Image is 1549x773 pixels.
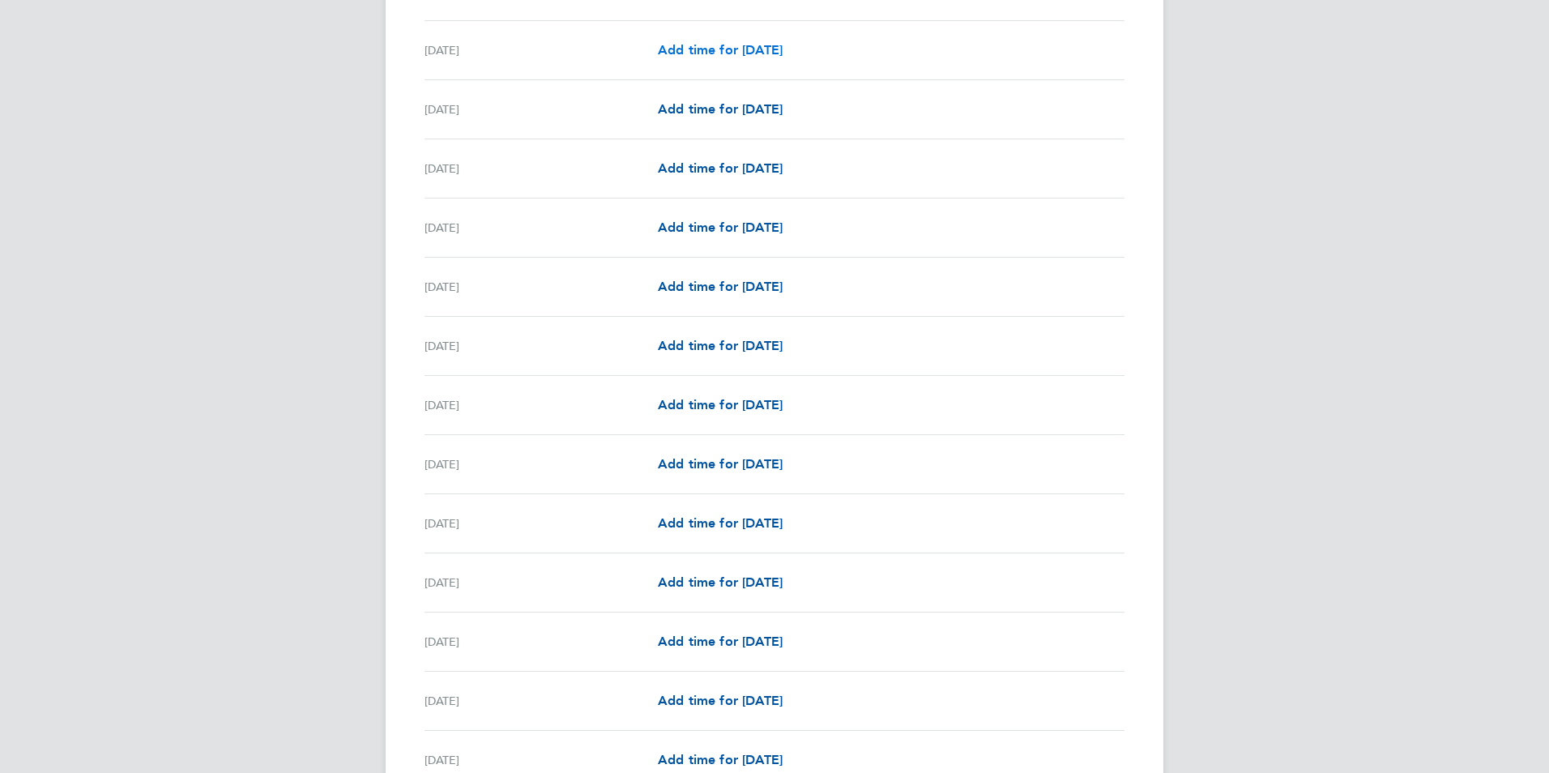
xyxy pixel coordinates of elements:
a: Add time for [DATE] [658,218,783,237]
span: Add time for [DATE] [658,693,783,708]
div: [DATE] [425,514,658,533]
span: Add time for [DATE] [658,456,783,472]
div: [DATE] [425,41,658,60]
span: Add time for [DATE] [658,634,783,649]
span: Add time for [DATE] [658,101,783,117]
a: Add time for [DATE] [658,336,783,356]
a: Add time for [DATE] [658,100,783,119]
div: [DATE] [425,750,658,770]
div: [DATE] [425,100,658,119]
div: [DATE] [425,455,658,474]
span: Add time for [DATE] [658,574,783,590]
div: [DATE] [425,218,658,237]
span: Add time for [DATE] [658,338,783,353]
span: Add time for [DATE] [658,752,783,767]
div: [DATE] [425,159,658,178]
span: Add time for [DATE] [658,160,783,176]
a: Add time for [DATE] [658,691,783,711]
a: Add time for [DATE] [658,395,783,415]
div: [DATE] [425,691,658,711]
div: [DATE] [425,395,658,415]
span: Add time for [DATE] [658,279,783,294]
div: [DATE] [425,573,658,592]
span: Add time for [DATE] [658,220,783,235]
div: [DATE] [425,336,658,356]
span: Add time for [DATE] [658,397,783,412]
a: Add time for [DATE] [658,573,783,592]
span: Add time for [DATE] [658,515,783,531]
div: [DATE] [425,277,658,297]
a: Add time for [DATE] [658,750,783,770]
a: Add time for [DATE] [658,277,783,297]
span: Add time for [DATE] [658,42,783,58]
div: [DATE] [425,632,658,651]
a: Add time for [DATE] [658,455,783,474]
a: Add time for [DATE] [658,159,783,178]
a: Add time for [DATE] [658,41,783,60]
a: Add time for [DATE] [658,632,783,651]
a: Add time for [DATE] [658,514,783,533]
